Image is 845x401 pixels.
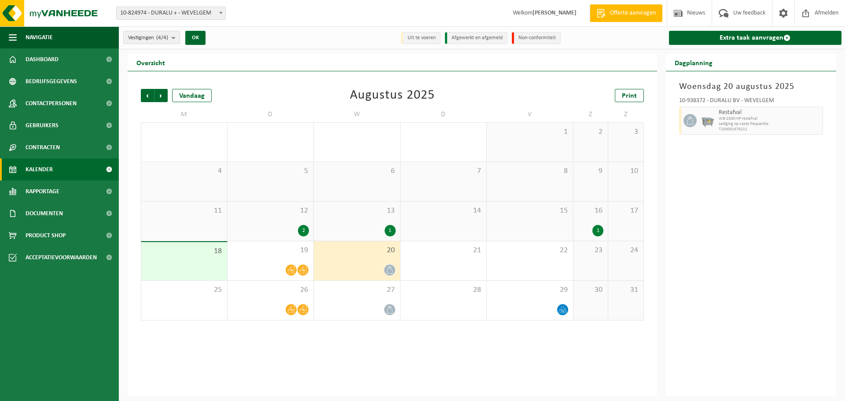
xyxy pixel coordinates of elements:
[154,89,168,102] span: Volgende
[573,107,609,122] td: Z
[128,31,168,44] span: Vestigingen
[116,7,226,20] span: 10-824974 - DURALU + - WEVELGEM
[146,246,223,256] span: 18
[26,224,66,246] span: Product Shop
[128,54,174,71] h2: Overzicht
[228,107,314,122] td: D
[26,246,97,269] span: Acceptatievoorwaarden
[146,206,223,216] span: 11
[318,285,396,295] span: 27
[117,7,225,19] span: 10-824974 - DURALU + - WEVELGEM
[146,166,223,176] span: 4
[318,166,396,176] span: 6
[405,246,482,255] span: 21
[719,127,821,132] span: T250001676211
[578,206,604,216] span: 16
[26,92,77,114] span: Contactpersonen
[613,206,639,216] span: 17
[578,246,604,255] span: 23
[298,225,309,236] div: 2
[613,246,639,255] span: 24
[123,31,180,44] button: Vestigingen(4/4)
[318,206,396,216] span: 13
[578,127,604,137] span: 2
[172,89,212,102] div: Vandaag
[578,285,604,295] span: 30
[679,98,823,107] div: 10-938372 - DURALU BV - WEVELGEM
[232,166,309,176] span: 5
[405,285,482,295] span: 28
[405,166,482,176] span: 7
[512,32,561,44] li: Non-conformiteit
[578,166,604,176] span: 9
[719,121,821,127] span: Lediging op vaste frequentie
[232,246,309,255] span: 19
[491,166,569,176] span: 8
[318,246,396,255] span: 20
[401,32,441,44] li: Uit te voeren
[608,107,643,122] td: Z
[26,70,77,92] span: Bedrijfsgegevens
[232,206,309,216] span: 12
[26,26,53,48] span: Navigatie
[613,127,639,137] span: 3
[719,116,821,121] span: WB-2500-HP restafval
[26,158,53,180] span: Kalender
[185,31,206,45] button: OK
[608,9,658,18] span: Offerte aanvragen
[701,114,714,127] img: WB-2500-GAL-GY-01
[232,285,309,295] span: 26
[385,225,396,236] div: 1
[400,107,487,122] td: D
[666,54,721,71] h2: Dagplanning
[533,10,577,16] strong: [PERSON_NAME]
[491,246,569,255] span: 22
[141,89,154,102] span: Vorige
[487,107,573,122] td: V
[146,285,223,295] span: 25
[679,80,823,93] h3: Woensdag 20 augustus 2025
[405,206,482,216] span: 14
[615,89,644,102] a: Print
[613,285,639,295] span: 31
[314,107,400,122] td: W
[491,285,569,295] span: 29
[26,114,59,136] span: Gebruikers
[719,109,821,116] span: Restafval
[592,225,603,236] div: 1
[669,31,842,45] a: Extra taak aanvragen
[26,202,63,224] span: Documenten
[590,4,662,22] a: Offerte aanvragen
[26,136,60,158] span: Contracten
[26,180,59,202] span: Rapportage
[445,32,507,44] li: Afgewerkt en afgemeld
[26,48,59,70] span: Dashboard
[622,92,637,99] span: Print
[156,35,168,40] count: (4/4)
[613,166,639,176] span: 10
[491,206,569,216] span: 15
[491,127,569,137] span: 1
[141,107,228,122] td: M
[350,89,435,102] div: Augustus 2025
